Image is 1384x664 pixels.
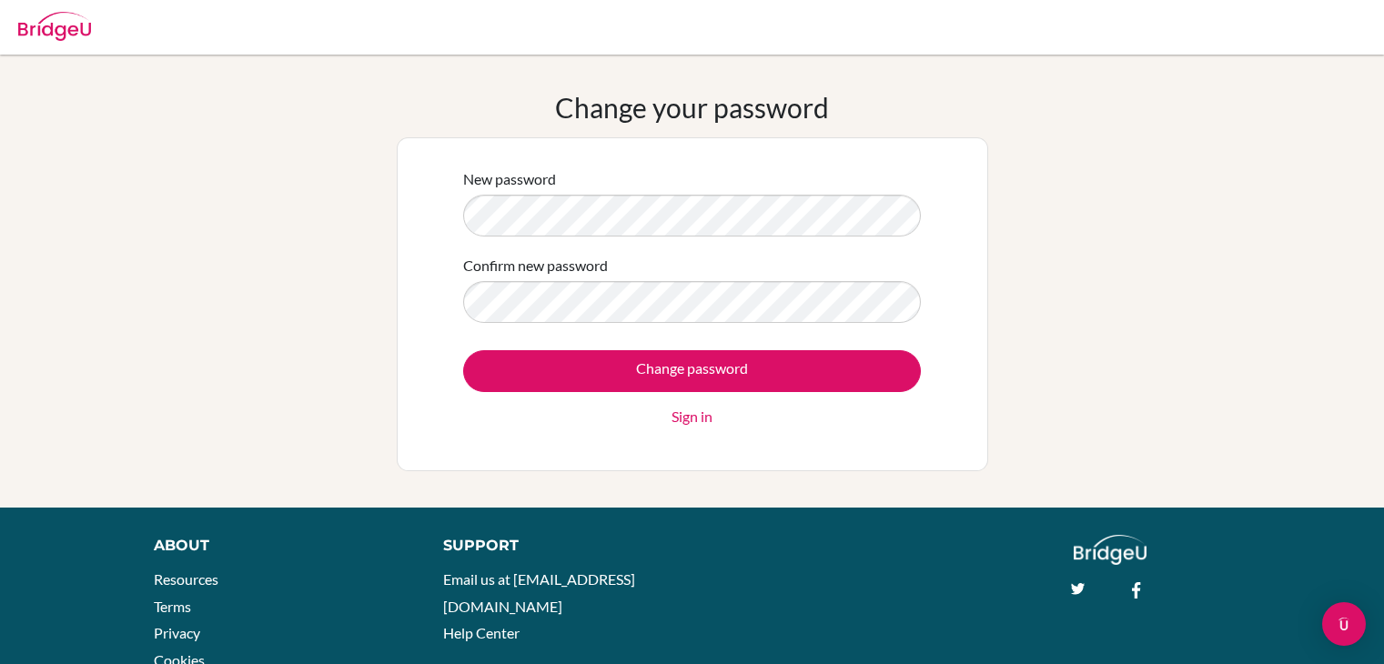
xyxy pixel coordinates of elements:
[463,168,556,190] label: New password
[154,598,191,615] a: Terms
[463,350,921,392] input: Change password
[463,255,608,277] label: Confirm new password
[1074,535,1147,565] img: logo_white@2x-f4f0deed5e89b7ecb1c2cc34c3e3d731f90f0f143d5ea2071677605dd97b5244.png
[443,535,672,557] div: Support
[18,12,91,41] img: Bridge-U
[443,624,520,641] a: Help Center
[154,570,218,588] a: Resources
[555,91,829,124] h1: Change your password
[154,624,200,641] a: Privacy
[443,570,635,615] a: Email us at [EMAIL_ADDRESS][DOMAIN_NAME]
[154,535,402,557] div: About
[1322,602,1366,646] div: Open Intercom Messenger
[672,406,712,428] a: Sign in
